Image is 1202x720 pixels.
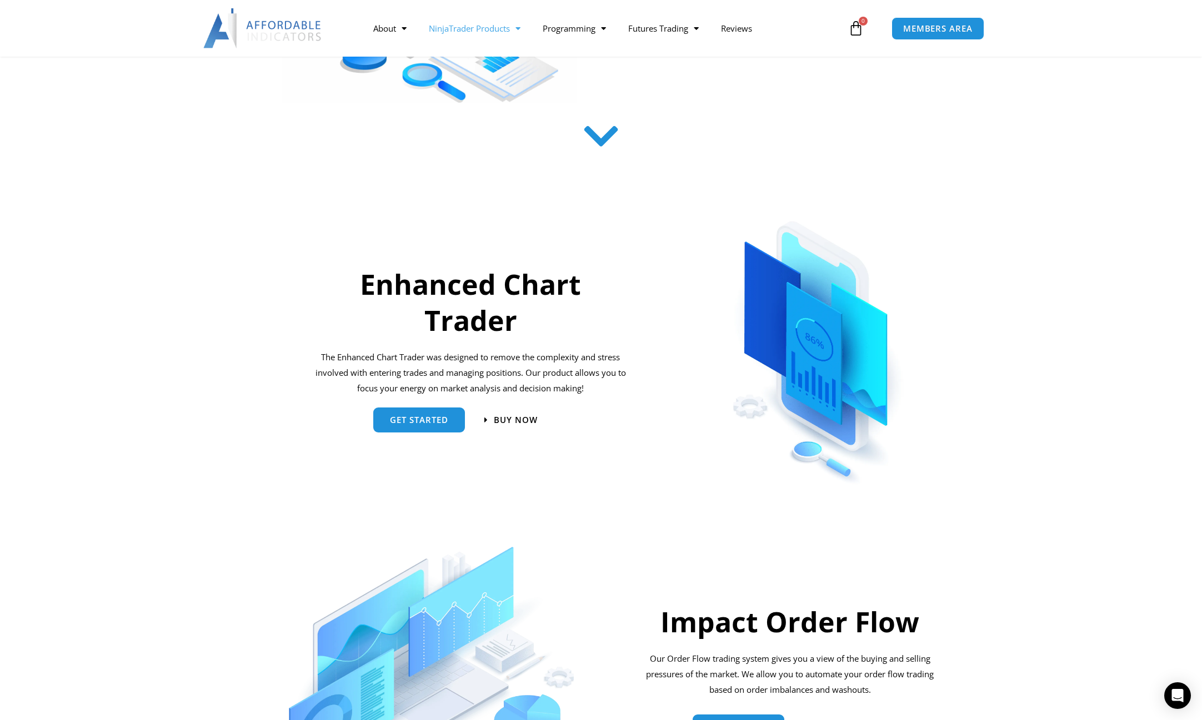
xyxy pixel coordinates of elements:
a: Buy now [484,416,538,424]
nav: Menu [362,16,845,41]
a: NinjaTrader Products [418,16,532,41]
h2: Enhanced Chart Trader [314,266,628,339]
h2: Impact Order Flow [640,604,939,640]
p: The Enhanced Chart Trader was designed to remove the complexity and stress involved with entering... [314,350,628,396]
span: 0 [859,17,868,26]
div: Open Intercom Messenger [1164,682,1191,709]
a: About [362,16,418,41]
span: MEMBERS AREA [903,24,973,33]
a: Futures Trading [617,16,710,41]
a: MEMBERS AREA [892,17,984,40]
a: Programming [532,16,617,41]
a: get started [373,407,465,432]
img: ChartTrader | Affordable Indicators – NinjaTrader [693,192,943,489]
a: 0 [832,12,880,44]
div: Our Order Flow trading system gives you a view of the buying and selling pressures of the market.... [640,651,939,698]
a: Reviews [710,16,763,41]
span: Buy now [494,416,538,424]
span: get started [390,416,448,424]
img: LogoAI | Affordable Indicators – NinjaTrader [203,8,323,48]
